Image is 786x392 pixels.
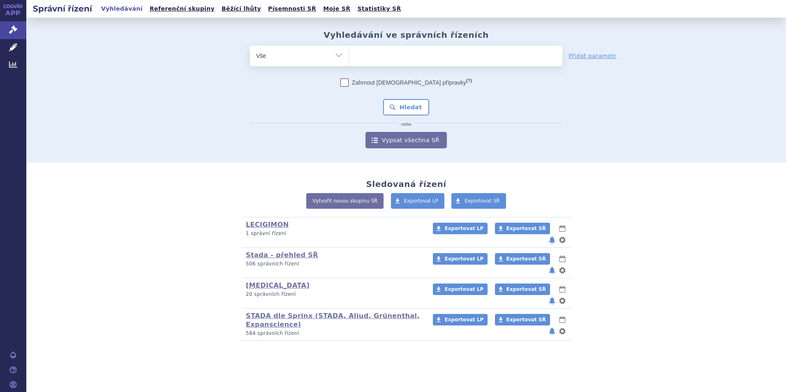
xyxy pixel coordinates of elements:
[506,226,546,231] span: Exportovat SŘ
[506,256,546,262] span: Exportovat SŘ
[558,224,566,233] button: lhůty
[506,286,546,292] span: Exportovat SŘ
[246,291,422,298] p: 20 správních řízení
[444,317,483,323] span: Exportovat LP
[147,3,217,14] a: Referenční skupiny
[246,312,420,328] a: STADA dle Sprinx (STADA, Aliud, Grünenthal, Expanscience)
[383,99,430,115] button: Hledat
[433,223,488,234] a: Exportovat LP
[266,3,319,14] a: Písemnosti SŘ
[391,193,445,209] a: Exportovat LP
[306,193,384,209] a: Vytvořit novou skupinu SŘ
[451,193,506,209] a: Exportovat SŘ
[558,235,566,245] button: nastavení
[26,3,99,14] h2: Správní řízení
[246,330,422,337] p: 584 správních řízení
[548,265,556,275] button: notifikace
[340,78,472,87] label: Zahrnout [DEMOGRAPHIC_DATA] přípravky
[246,221,289,228] a: LECIGIMON
[558,265,566,275] button: nastavení
[558,254,566,264] button: lhůty
[495,253,550,265] a: Exportovat SŘ
[444,256,483,262] span: Exportovat LP
[355,3,403,14] a: Statistiky SŘ
[548,235,556,245] button: notifikace
[444,226,483,231] span: Exportovat LP
[495,223,550,234] a: Exportovat SŘ
[99,3,145,14] a: Vyhledávání
[219,3,264,14] a: Běžící lhůty
[495,284,550,295] a: Exportovat SŘ
[558,296,566,306] button: nastavení
[324,30,489,40] h2: Vyhledávání ve správních řízeních
[433,284,488,295] a: Exportovat LP
[506,317,546,323] span: Exportovat SŘ
[466,78,472,83] abbr: (?)
[321,3,353,14] a: Moje SŘ
[548,296,556,306] button: notifikace
[404,198,439,204] span: Exportovat LP
[246,251,318,259] a: Stada - přehled SŘ
[444,286,483,292] span: Exportovat LP
[433,253,488,265] a: Exportovat LP
[465,198,500,204] span: Exportovat SŘ
[548,326,556,336] button: notifikace
[558,284,566,294] button: lhůty
[558,315,566,325] button: lhůty
[246,261,422,267] p: 506 správních řízení
[246,230,422,237] p: 1 správní řízení
[569,52,617,60] a: Přidat parametr
[246,281,310,289] a: [MEDICAL_DATA]
[495,314,550,325] a: Exportovat SŘ
[433,314,488,325] a: Exportovat LP
[365,132,447,148] a: Vypsat všechna SŘ
[558,326,566,336] button: nastavení
[397,122,416,127] i: nebo
[366,179,446,189] h2: Sledovaná řízení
